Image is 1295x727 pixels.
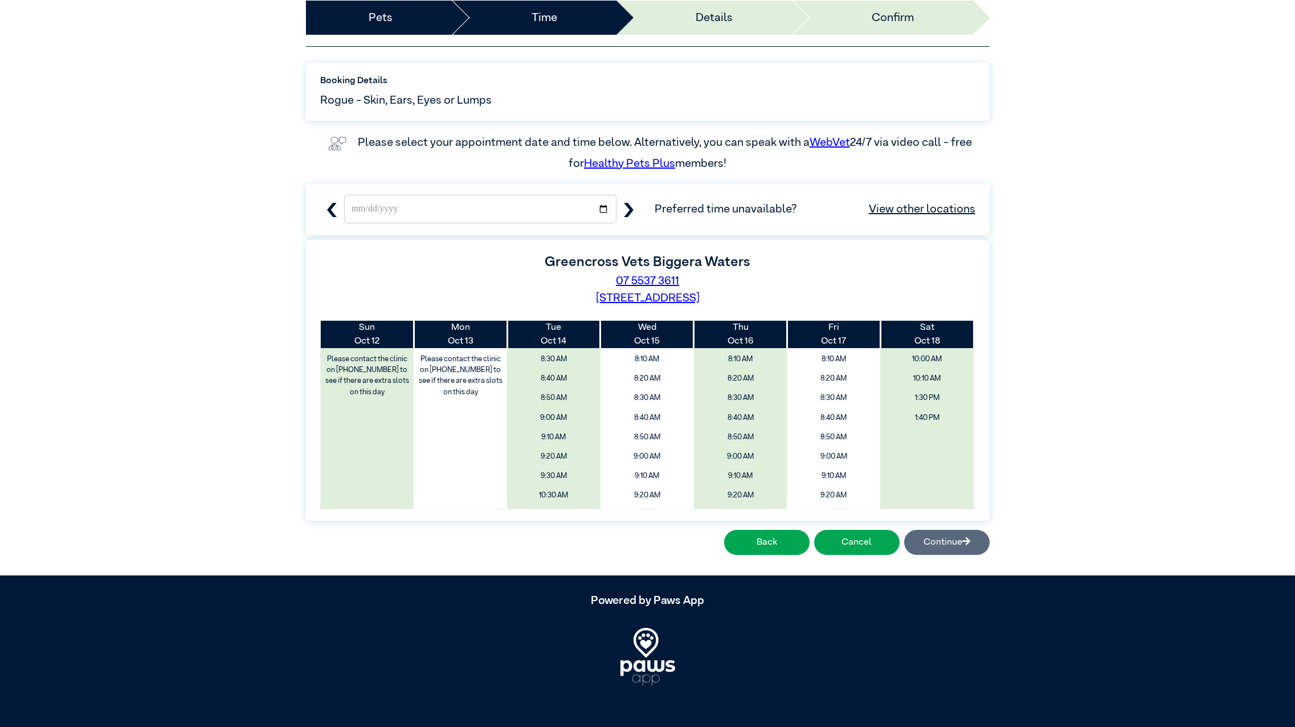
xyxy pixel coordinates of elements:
[532,9,557,26] a: Time
[604,370,690,387] span: 8:20 AM
[884,370,970,387] span: 10:10 AM
[791,390,876,406] span: 8:30 AM
[604,390,690,406] span: 8:30 AM
[604,410,690,426] span: 8:40 AM
[698,487,783,504] span: 9:20 AM
[511,351,597,367] span: 8:30 AM
[698,468,783,484] span: 9:10 AM
[584,158,675,169] a: Healthy Pets Plus
[791,351,876,367] span: 8:10 AM
[698,410,783,426] span: 8:40 AM
[791,448,876,465] span: 9:00 AM
[698,370,783,387] span: 8:20 AM
[880,321,974,348] th: Oct 18
[596,292,700,304] a: [STREET_ADDRESS]
[791,429,876,446] span: 8:50 AM
[884,410,970,426] span: 1:40 PM
[322,351,413,401] label: Please contact the clinic on [PHONE_NUMBER] to see if there are extra slots on this day
[655,201,975,218] span: Preferred time unavailable?
[698,507,783,523] span: 9:30 AM
[604,429,690,446] span: 8:50 AM
[511,468,597,484] span: 9:30 AM
[884,390,970,406] span: 1:30 PM
[511,370,597,387] span: 8:40 AM
[511,507,597,523] span: 1:40 PM
[694,321,787,348] th: Oct 16
[369,9,393,26] a: Pets
[358,137,974,169] label: Please select your appointment date and time below. Alternatively, you can speak with a 24/7 via ...
[511,487,597,504] span: 10:30 AM
[791,468,876,484] span: 9:10 AM
[698,351,783,367] span: 8:10 AM
[600,321,694,348] th: Oct 15
[791,487,876,504] span: 9:20 AM
[698,390,783,406] span: 8:30 AM
[814,530,900,555] button: Cancel
[698,448,783,465] span: 9:00 AM
[414,321,507,348] th: Oct 13
[604,448,690,465] span: 9:00 AM
[415,351,506,401] label: Please contact the clinic on [PHONE_NUMBER] to see if there are extra slots on this day
[511,429,597,446] span: 9:10 AM
[791,507,876,523] span: 9:30 AM
[787,321,880,348] th: Oct 17
[507,321,600,348] th: Oct 14
[604,468,690,484] span: 9:10 AM
[604,507,690,523] span: 9:30 AM
[791,370,876,387] span: 8:20 AM
[698,429,783,446] span: 8:50 AM
[511,448,597,465] span: 9:20 AM
[511,390,597,406] span: 8:50 AM
[791,410,876,426] span: 8:40 AM
[324,132,351,155] img: vet
[869,201,975,218] a: View other locations
[320,74,975,88] label: Booking Details
[604,351,690,367] span: 8:10 AM
[616,275,679,287] a: 07 5537 3611
[604,487,690,504] span: 9:20 AM
[511,410,597,426] span: 9:00 AM
[884,351,970,367] span: 10:00 AM
[620,628,675,685] img: PawsApp
[320,92,492,109] span: Rogue - Skin, Ears, Eyes or Lumps
[810,137,850,148] a: WebVet
[724,530,810,555] button: Back
[306,594,990,607] h5: Powered by Paws App
[545,255,750,269] label: Greencross Vets Biggera Waters
[321,321,414,348] th: Oct 12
